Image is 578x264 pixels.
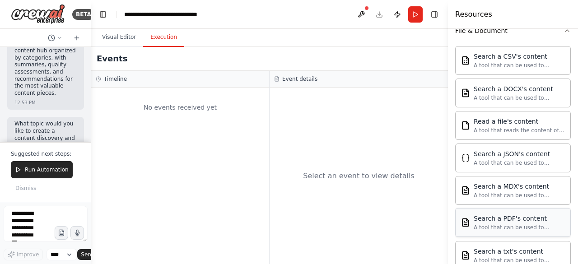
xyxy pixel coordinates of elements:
div: A tool that can be used to semantic search a query from a MDX's content. [474,192,565,199]
button: Execution [143,28,184,47]
div: Search a JSON's content [474,149,565,158]
span: Run Automation [25,166,69,173]
div: 12:53 PM [14,99,36,106]
img: FileReadTool [461,121,470,130]
div: BETA [72,9,95,20]
div: Search a DOCX's content [474,84,565,93]
button: Visual Editor [95,28,143,47]
button: Click to speak your automation idea [70,226,84,240]
div: No events received yet [96,92,265,123]
button: Hide left sidebar [97,8,109,21]
img: TXTSearchTool [461,251,470,260]
img: JSONSearchTool [461,153,470,162]
div: Read a file's content [474,117,565,126]
div: A tool that can be used to semantic search a query from a txt's content. [474,257,565,264]
button: Hide right sidebar [428,8,441,21]
button: Run Automation [11,161,73,178]
button: Dismiss [11,182,41,195]
div: A tool that can be used to semantic search a query from a DOCX's content. [474,94,565,102]
div: Search a MDX's content [474,182,565,191]
button: Send [77,249,105,260]
button: Upload files [55,226,68,240]
div: A tool that can be used to semantic search a query from a PDF's content. [474,224,565,231]
span: Dismiss [15,185,36,192]
span: Improve [17,251,39,258]
img: MDXSearchTool [461,186,470,195]
div: Select an event to view details [303,171,415,181]
h2: Events [97,52,127,65]
h3: Event details [282,75,317,83]
img: CSVSearchTool [461,56,470,65]
div: A tool that reads the content of a file. To use this tool, provide a 'file_path' parameter with t... [474,127,565,134]
p: What topic would you like to create a content discovery and curation hub for? [14,120,77,148]
div: Search a txt's content [474,247,565,256]
div: Search a PDF's content [474,214,565,223]
button: Improve [4,249,43,260]
img: PDFSearchTool [461,218,470,227]
div: A tool that can be used to semantic search a query from a JSON's content. [474,159,565,167]
h3: Timeline [104,75,127,83]
span: Send [81,251,94,258]
p: The automation will create a comprehensive content hub organized by categories, with summaries, q... [14,26,77,97]
div: File & Document [455,26,508,35]
p: Suggested next steps: [11,150,80,157]
nav: breadcrumb [124,10,224,19]
button: Switch to previous chat [44,32,66,43]
img: DOCXSearchTool [461,88,470,97]
h4: Resources [455,9,492,20]
button: File & Document [455,19,571,42]
button: Start a new chat [70,32,84,43]
div: A tool that can be used to semantic search a query from a CSV's content. [474,62,565,69]
img: Logo [11,4,65,24]
div: Search a CSV's content [474,52,565,61]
